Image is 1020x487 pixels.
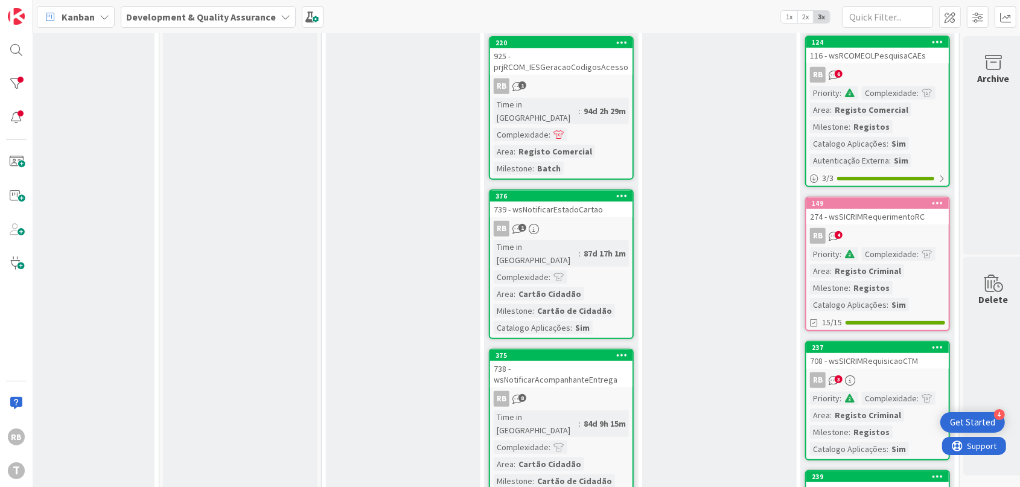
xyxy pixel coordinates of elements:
div: Get Started [950,416,995,428]
div: Priority [810,86,840,100]
div: Time in [GEOGRAPHIC_DATA] [494,98,579,124]
div: 925 - prjRCOM_IESGeracaoCodigosAcesso [490,48,633,75]
span: 3 [835,375,843,383]
div: 376739 - wsNotificarEstadoCartao [490,191,633,217]
div: Time in [GEOGRAPHIC_DATA] [494,410,579,437]
div: RB [494,221,509,237]
div: 87d 17h 1m [581,247,629,260]
span: : [830,409,832,422]
span: : [549,128,550,141]
span: : [887,137,888,150]
div: 149 [806,198,949,209]
div: T [8,462,25,479]
div: Sim [888,298,909,311]
div: 739 - wsNotificarEstadoCartao [490,202,633,217]
span: : [532,304,534,317]
div: 149 [812,199,949,208]
span: 2x [797,11,814,23]
div: Registos [850,425,893,439]
a: 237708 - wsSICRIMRequisicaoCTMRBPriority:Complexidade:Area:Registo CriminalMilestone:RegistosCata... [805,341,950,460]
div: Time in [GEOGRAPHIC_DATA] [494,240,579,267]
span: 15/15 [822,316,842,329]
div: 376 [490,191,633,202]
div: Sim [888,442,909,456]
div: 116 - wsRCOMEOLPesquisaCAEs [806,48,949,63]
span: : [549,270,550,284]
div: RB [490,78,633,94]
div: Batch [534,162,564,175]
span: : [830,264,832,278]
span: : [549,441,550,454]
div: Area [810,103,830,116]
span: : [889,154,891,167]
div: Cartão Cidadão [515,287,584,301]
span: : [849,281,850,294]
a: 124116 - wsRCOMEOLPesquisaCAEsRBPriority:Complexidade:Area:Registo ComercialMilestone:RegistosCat... [805,36,950,187]
div: Priority [810,247,840,261]
span: 1 [518,81,526,89]
span: : [887,298,888,311]
input: Quick Filter... [843,6,933,28]
div: Complexidade [494,128,549,141]
span: : [579,247,581,260]
span: 6 [835,70,843,78]
div: 239 [812,473,949,481]
div: Complexidade [862,247,917,261]
div: RB [490,391,633,407]
span: : [579,417,581,430]
div: 94d 2h 29m [581,104,629,118]
span: 4 [835,231,843,239]
div: Catalogo Aplicações [494,321,570,334]
div: 84d 9h 15m [581,417,629,430]
div: 149274 - wsSICRIMRequerimentoRC [806,198,949,224]
span: : [840,247,841,261]
div: RB [8,428,25,445]
span: 3 / 3 [822,172,834,185]
b: Development & Quality Assurance [126,11,276,23]
div: RB [494,391,509,407]
div: 124 [812,38,949,46]
a: 376739 - wsNotificarEstadoCartaoRBTime in [GEOGRAPHIC_DATA]:87d 17h 1mComplexidade:Area:Cartão Ci... [489,189,634,339]
div: 4 [994,409,1005,420]
span: : [917,86,919,100]
div: RB [490,221,633,237]
div: 237 [806,342,949,353]
span: : [849,120,850,133]
div: 738 - wsNotificarAcompanhanteEntrega [490,361,633,387]
div: Complexidade [862,392,917,405]
div: Milestone [810,425,849,439]
div: 220925 - prjRCOM_IESGeracaoCodigosAcesso [490,37,633,75]
div: RB [810,372,826,388]
div: RB [806,228,949,244]
span: : [532,162,534,175]
div: Sim [572,321,593,334]
div: 239 [806,471,949,482]
div: Complexidade [494,270,549,284]
div: Registo Criminal [832,264,904,278]
span: Kanban [62,10,95,24]
div: 237 [812,343,949,352]
div: RB [494,78,509,94]
div: Registo Criminal [832,409,904,422]
div: Open Get Started checklist, remaining modules: 4 [940,412,1005,433]
span: : [917,392,919,405]
div: 376 [496,192,633,200]
div: 124116 - wsRCOMEOLPesquisaCAEs [806,37,949,63]
span: : [514,457,515,471]
div: Area [494,457,514,471]
span: : [887,442,888,456]
div: 3/3 [806,171,949,186]
div: Area [494,287,514,301]
a: 149274 - wsSICRIMRequerimentoRCRBPriority:Complexidade:Area:Registo CriminalMilestone:RegistosCat... [805,197,950,331]
div: Area [810,409,830,422]
div: Catalogo Aplicações [810,298,887,311]
div: Sim [888,137,909,150]
span: : [849,425,850,439]
div: 274 - wsSICRIMRequerimentoRC [806,209,949,224]
span: : [830,103,832,116]
div: Archive [978,71,1010,86]
div: Registo Comercial [832,103,911,116]
span: 3x [814,11,830,23]
div: RB [806,372,949,388]
div: 708 - wsSICRIMRequisicaoCTM [806,353,949,369]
